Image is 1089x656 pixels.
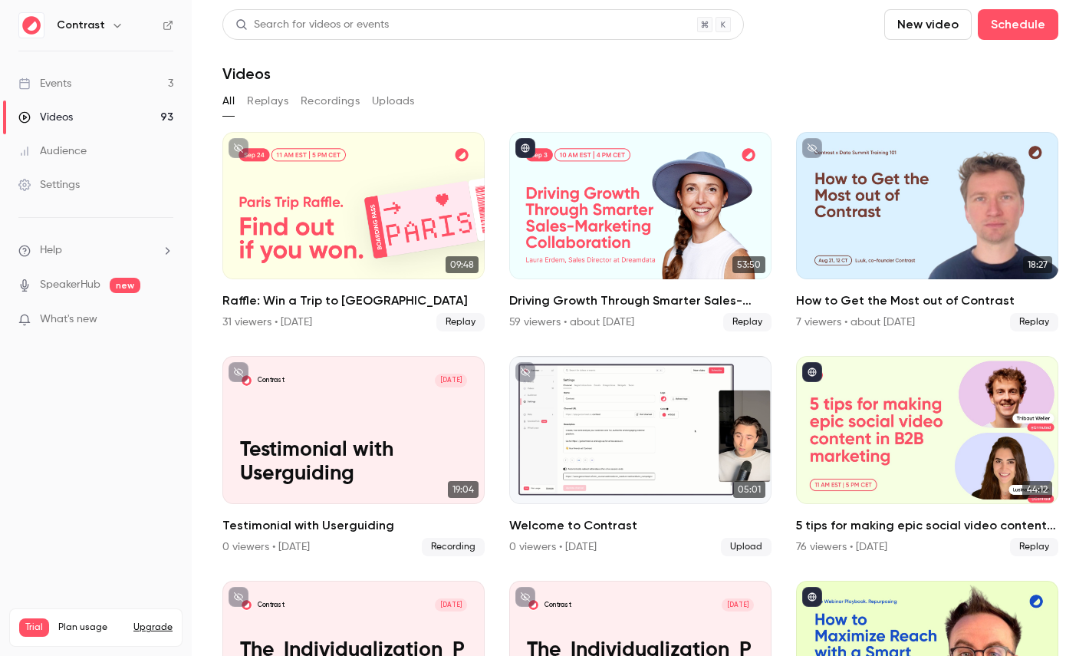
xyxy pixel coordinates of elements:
[222,516,485,535] h2: Testimonial with Userguiding
[19,618,49,637] span: Trial
[422,538,485,556] span: Recording
[509,356,772,555] a: 05:01Welcome to Contrast0 viewers • [DATE]Upload
[446,256,479,273] span: 09:48
[372,89,415,114] button: Uploads
[796,539,887,555] div: 76 viewers • [DATE]
[258,601,285,610] p: Contrast
[1023,256,1052,273] span: 18:27
[436,313,485,331] span: Replay
[235,17,389,33] div: Search for videos or events
[229,362,248,382] button: unpublished
[110,278,140,293] span: new
[222,356,485,555] li: Testimonial with Userguiding
[1022,481,1052,498] span: 44:12
[722,598,754,611] span: [DATE]
[509,516,772,535] h2: Welcome to Contrast
[509,132,772,331] li: Driving Growth Through Smarter Sales-Marketing Collaboration
[509,132,772,331] a: 53:50Driving Growth Through Smarter Sales-Marketing Collaboration59 viewers • about [DATE]Replay
[721,538,772,556] span: Upload
[222,89,235,114] button: All
[515,587,535,607] button: unpublished
[40,277,100,293] a: SpeakerHub
[509,315,634,330] div: 59 viewers • about [DATE]
[509,539,597,555] div: 0 viewers • [DATE]
[240,439,467,486] p: Testimonial with Userguiding
[448,481,479,498] span: 19:04
[222,356,485,555] a: Testimonial with UserguidingContrast[DATE]Testimonial with Userguiding19:04Testimonial with Userg...
[796,132,1058,331] a: 18:27How to Get the Most out of Contrast7 viewers • about [DATE]Replay
[229,138,248,158] button: unpublished
[509,292,772,310] h2: Driving Growth Through Smarter Sales-Marketing Collaboration
[40,242,62,259] span: Help
[19,13,44,38] img: Contrast
[258,376,285,385] p: Contrast
[222,9,1058,647] section: Videos
[301,89,360,114] button: Recordings
[802,362,822,382] button: published
[57,18,105,33] h6: Contrast
[884,9,972,40] button: New video
[40,312,97,328] span: What's new
[1010,538,1058,556] span: Replay
[802,138,822,158] button: unpublished
[733,481,765,498] span: 05:01
[222,64,271,83] h1: Videos
[796,356,1058,555] a: 44:125 tips for making epic social video content in B2B marketing76 viewers • [DATE]Replay
[435,598,467,611] span: [DATE]
[222,132,485,331] li: Raffle: Win a Trip to Paris
[802,587,822,607] button: published
[229,587,248,607] button: unpublished
[796,292,1058,310] h2: How to Get the Most out of Contrast
[222,292,485,310] h2: Raffle: Win a Trip to [GEOGRAPHIC_DATA]
[222,315,312,330] div: 31 viewers • [DATE]
[18,177,80,193] div: Settings
[515,362,535,382] button: unpublished
[18,143,87,159] div: Audience
[796,132,1058,331] li: How to Get the Most out of Contrast
[796,516,1058,535] h2: 5 tips for making epic social video content in B2B marketing
[247,89,288,114] button: Replays
[435,374,467,387] span: [DATE]
[796,356,1058,555] li: 5 tips for making epic social video content in B2B marketing
[544,601,571,610] p: Contrast
[222,132,485,331] a: 09:48Raffle: Win a Trip to [GEOGRAPHIC_DATA]31 viewers • [DATE]Replay
[18,76,71,91] div: Events
[723,313,772,331] span: Replay
[58,621,124,634] span: Plan usage
[732,256,765,273] span: 53:50
[18,110,73,125] div: Videos
[18,242,173,259] li: help-dropdown-opener
[1010,313,1058,331] span: Replay
[222,539,310,555] div: 0 viewers • [DATE]
[796,315,915,330] div: 7 viewers • about [DATE]
[515,138,535,158] button: published
[978,9,1058,40] button: Schedule
[509,356,772,555] li: Welcome to Contrast
[133,621,173,634] button: Upgrade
